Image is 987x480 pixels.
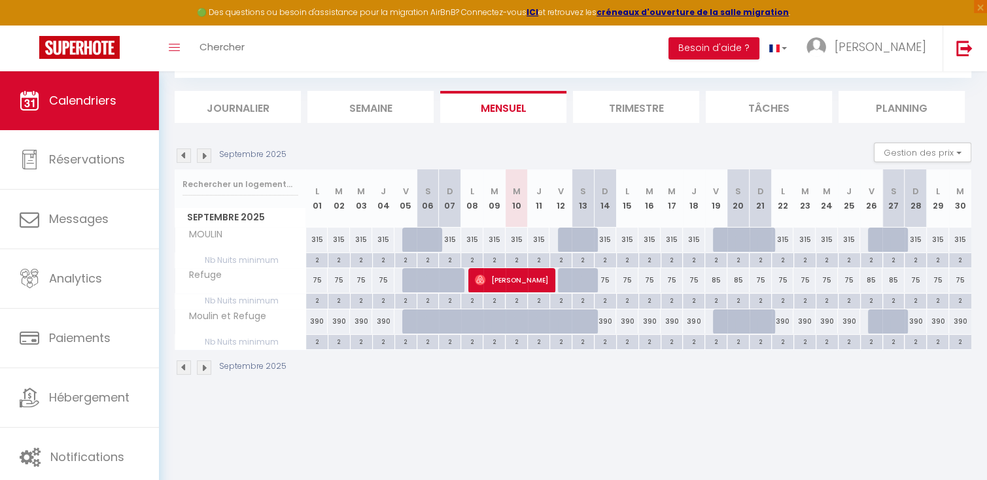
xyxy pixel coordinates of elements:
[219,360,286,373] p: Septembre 2025
[461,294,483,306] div: 2
[177,268,226,283] span: Refuge
[351,335,372,347] div: 2
[793,169,816,228] th: 23
[839,91,965,123] li: Planning
[572,335,594,347] div: 2
[846,185,852,197] abbr: J
[905,335,926,347] div: 2
[661,309,683,334] div: 390
[558,185,564,197] abbr: V
[175,335,305,349] span: Nb Nuits minimum
[661,335,683,347] div: 2
[816,253,838,266] div: 2
[39,36,120,59] img: Super Booking
[175,208,305,227] span: Septembre 2025
[328,253,350,266] div: 2
[417,169,439,228] th: 06
[177,228,226,242] span: MOULIN
[328,294,350,306] div: 2
[373,294,394,306] div: 2
[580,185,586,197] abbr: S
[395,335,417,347] div: 2
[175,253,305,267] span: Nb Nuits minimum
[905,253,926,266] div: 2
[335,185,343,197] abbr: M
[793,309,816,334] div: 390
[861,294,882,306] div: 2
[860,268,882,292] div: 85
[727,294,749,306] div: 2
[49,270,102,286] span: Analytics
[528,335,549,347] div: 2
[956,185,964,197] abbr: M
[483,169,506,228] th: 09
[705,268,727,292] div: 85
[727,253,749,266] div: 2
[616,169,638,228] th: 15
[306,309,328,334] div: 390
[549,169,572,228] th: 12
[816,228,838,252] div: 315
[750,169,772,228] th: 21
[475,267,549,292] span: [PERSON_NAME]
[713,185,719,197] abbr: V
[440,91,566,123] li: Mensuel
[705,335,727,347] div: 2
[639,253,661,266] div: 2
[417,253,439,266] div: 2
[882,268,905,292] div: 85
[727,335,749,347] div: 2
[594,169,616,228] th: 14
[727,268,750,292] div: 85
[772,268,794,292] div: 75
[772,294,793,306] div: 2
[772,169,794,228] th: 22
[891,185,897,197] abbr: S
[597,7,789,18] a: créneaux d'ouverture de la salle migration
[351,253,372,266] div: 2
[439,335,460,347] div: 2
[956,40,973,56] img: logout
[394,169,417,228] th: 05
[175,91,301,123] li: Journalier
[794,253,816,266] div: 2
[483,294,505,306] div: 2
[306,253,328,266] div: 2
[381,185,386,197] abbr: J
[838,228,860,252] div: 315
[927,335,948,347] div: 2
[506,294,527,306] div: 2
[506,253,527,266] div: 2
[625,185,629,197] abbr: L
[668,185,676,197] abbr: M
[350,309,372,334] div: 390
[661,253,683,266] div: 2
[595,294,616,306] div: 2
[772,228,794,252] div: 315
[861,253,882,266] div: 2
[190,26,254,71] a: Chercher
[882,169,905,228] th: 27
[527,7,538,18] strong: ICI
[395,253,417,266] div: 2
[439,228,461,252] div: 315
[395,294,417,306] div: 2
[638,309,661,334] div: 390
[350,268,372,292] div: 75
[550,253,572,266] div: 2
[949,268,971,292] div: 75
[616,228,638,252] div: 315
[372,228,394,252] div: 315
[461,169,483,228] th: 08
[616,268,638,292] div: 75
[683,294,704,306] div: 2
[683,253,704,266] div: 2
[536,185,542,197] abbr: J
[483,228,506,252] div: 315
[49,330,111,346] span: Paiements
[417,294,439,306] div: 2
[639,335,661,347] div: 2
[528,169,550,228] th: 11
[506,228,528,252] div: 315
[816,309,838,334] div: 390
